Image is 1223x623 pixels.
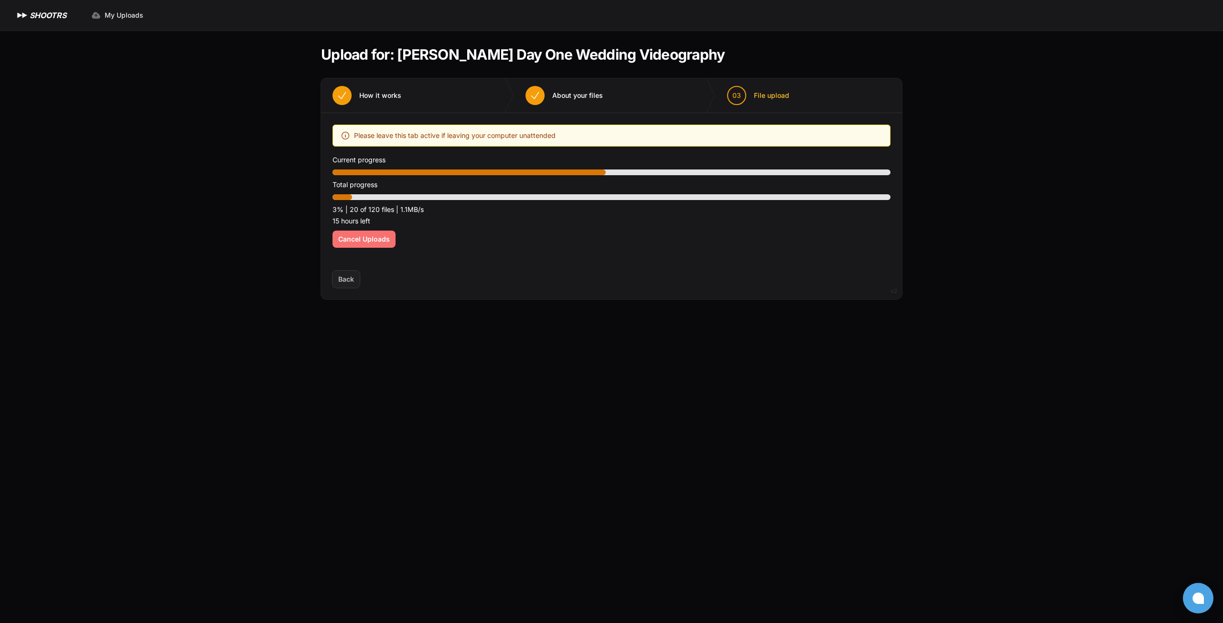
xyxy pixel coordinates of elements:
[15,10,66,21] a: SHOOTRS SHOOTRS
[15,10,30,21] img: SHOOTRS
[333,154,890,166] p: Current progress
[333,231,396,248] button: Cancel Uploads
[514,78,614,113] button: About your files
[333,179,890,190] p: Total progress
[338,234,390,244] span: Cancel Uploads
[716,78,801,113] button: 03 File upload
[333,204,890,215] p: 3% | 20 of 120 files | 1.1MB/s
[86,7,149,24] a: My Uploads
[552,91,603,100] span: About your files
[359,91,401,100] span: How it works
[321,78,413,113] button: How it works
[321,46,725,63] h1: Upload for: [PERSON_NAME] Day One Wedding Videography
[333,215,890,227] p: 15 hours left
[105,11,143,20] span: My Uploads
[890,285,897,297] div: v2
[754,91,789,100] span: File upload
[1183,583,1213,613] button: Open chat window
[354,130,556,141] span: Please leave this tab active if leaving your computer unattended
[732,91,741,100] span: 03
[30,10,66,21] h1: SHOOTRS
